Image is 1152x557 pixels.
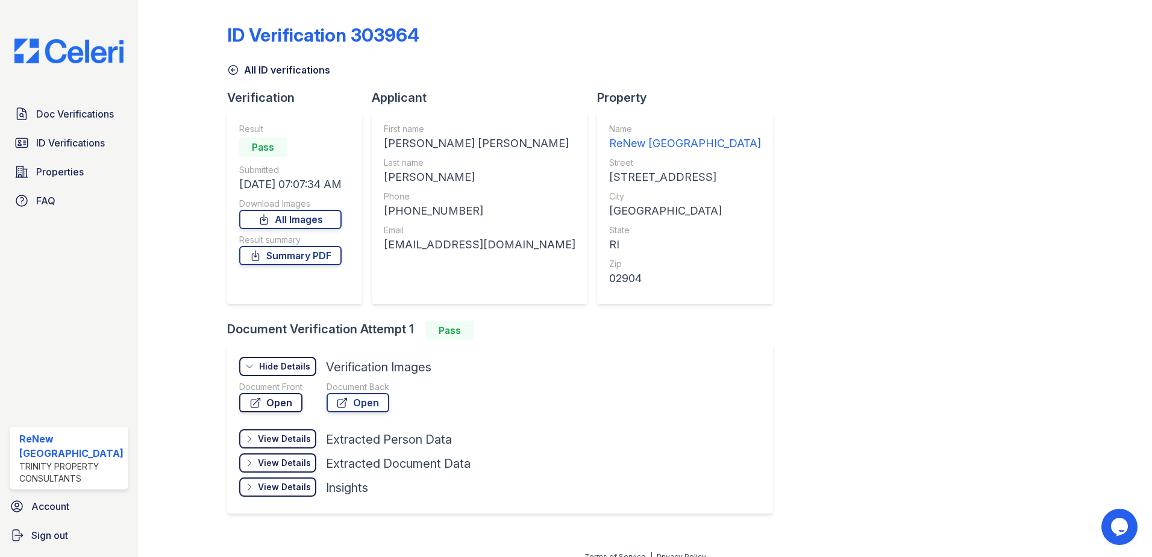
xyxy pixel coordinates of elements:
[5,39,133,63] img: CE_Logo_Blue-a8612792a0a2168367f1c8372b55b34899dd931a85d93a1a3d3e32e68fde9ad4.png
[5,523,133,547] a: Sign out
[227,63,330,77] a: All ID verifications
[259,360,310,373] div: Hide Details
[36,136,105,150] span: ID Verifications
[10,131,128,155] a: ID Verifications
[239,137,287,157] div: Pass
[227,321,783,340] div: Document Verification Attempt 1
[609,236,761,253] div: RI
[227,24,419,46] div: ID Verification 303964
[227,89,372,106] div: Verification
[19,461,124,485] div: Trinity Property Consultants
[326,431,452,448] div: Extracted Person Data
[384,123,575,135] div: First name
[384,135,575,152] div: [PERSON_NAME] [PERSON_NAME]
[239,234,342,246] div: Result summary
[36,194,55,208] span: FAQ
[10,189,128,213] a: FAQ
[31,528,68,543] span: Sign out
[609,157,761,169] div: Street
[36,165,84,179] span: Properties
[327,381,389,393] div: Document Back
[327,393,389,412] a: Open
[239,210,342,229] a: All Images
[239,164,342,176] div: Submitted
[326,359,431,376] div: Verification Images
[609,135,761,152] div: ReNew [GEOGRAPHIC_DATA]
[609,203,761,219] div: [GEOGRAPHIC_DATA]
[372,89,597,106] div: Applicant
[609,270,761,287] div: 02904
[258,481,311,493] div: View Details
[10,102,128,126] a: Doc Verifications
[31,499,69,514] span: Account
[609,169,761,186] div: [STREET_ADDRESS]
[609,123,761,135] div: Name
[609,190,761,203] div: City
[384,169,575,186] div: [PERSON_NAME]
[384,236,575,253] div: [EMAIL_ADDRESS][DOMAIN_NAME]
[384,190,575,203] div: Phone
[326,479,368,496] div: Insights
[384,224,575,236] div: Email
[239,381,302,393] div: Document Front
[609,258,761,270] div: Zip
[384,203,575,219] div: [PHONE_NUMBER]
[609,224,761,236] div: State
[239,246,342,265] a: Summary PDF
[239,123,342,135] div: Result
[5,494,133,518] a: Account
[258,433,311,445] div: View Details
[239,393,302,412] a: Open
[597,89,783,106] div: Property
[10,160,128,184] a: Properties
[36,107,114,121] span: Doc Verifications
[239,198,342,210] div: Download Images
[239,176,342,193] div: [DATE] 07:07:34 AM
[326,455,471,472] div: Extracted Document Data
[1101,509,1140,545] iframe: chat widget
[258,457,311,469] div: View Details
[426,321,474,340] div: Pass
[609,123,761,152] a: Name ReNew [GEOGRAPHIC_DATA]
[19,432,124,461] div: ReNew [GEOGRAPHIC_DATA]
[384,157,575,169] div: Last name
